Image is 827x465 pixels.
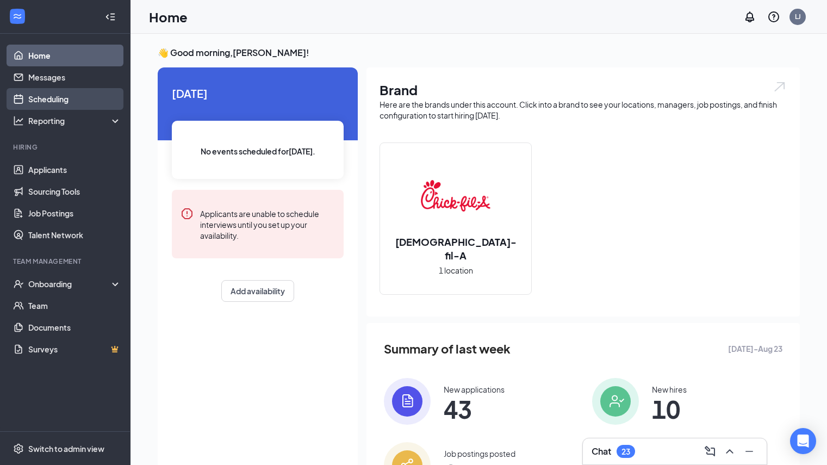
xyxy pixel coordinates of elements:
[652,399,687,419] span: 10
[380,80,787,99] h1: Brand
[773,80,787,93] img: open.6027fd2a22e1237b5b06.svg
[444,399,505,419] span: 43
[13,142,119,152] div: Hiring
[380,99,787,121] div: Here are the brands under this account. Click into a brand to see your locations, managers, job p...
[200,207,335,241] div: Applicants are unable to schedule interviews until you set up your availability.
[767,10,780,23] svg: QuestionInfo
[28,181,121,202] a: Sourcing Tools
[105,11,116,22] svg: Collapse
[444,448,515,459] div: Job postings posted
[28,88,121,110] a: Scheduling
[28,338,121,360] a: SurveysCrown
[28,295,121,317] a: Team
[12,11,23,22] svg: WorkstreamLogo
[158,47,800,59] h3: 👋 Good morning, [PERSON_NAME] !
[728,343,782,355] span: [DATE] - Aug 23
[13,257,119,266] div: Team Management
[28,317,121,338] a: Documents
[28,278,112,289] div: Onboarding
[28,202,121,224] a: Job Postings
[172,85,344,102] span: [DATE]
[621,447,630,456] div: 23
[28,115,122,126] div: Reporting
[439,264,473,276] span: 1 location
[221,280,294,302] button: Add availability
[13,443,24,454] svg: Settings
[13,278,24,289] svg: UserCheck
[743,10,756,23] svg: Notifications
[741,443,758,460] button: Minimize
[28,66,121,88] a: Messages
[723,445,736,458] svg: ChevronUp
[13,115,24,126] svg: Analysis
[28,443,104,454] div: Switch to admin view
[592,378,639,425] img: icon
[380,235,531,262] h2: [DEMOGRAPHIC_DATA]-fil-A
[704,445,717,458] svg: ComposeMessage
[444,384,505,395] div: New applications
[743,445,756,458] svg: Minimize
[149,8,188,26] h1: Home
[795,12,801,21] div: LJ
[28,224,121,246] a: Talent Network
[790,428,816,454] div: Open Intercom Messenger
[181,207,194,220] svg: Error
[384,339,511,358] span: Summary of last week
[701,443,719,460] button: ComposeMessage
[721,443,738,460] button: ChevronUp
[421,161,490,231] img: Chick-fil-A
[28,159,121,181] a: Applicants
[384,378,431,425] img: icon
[28,45,121,66] a: Home
[201,145,315,157] span: No events scheduled for [DATE] .
[592,445,611,457] h3: Chat
[652,384,687,395] div: New hires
